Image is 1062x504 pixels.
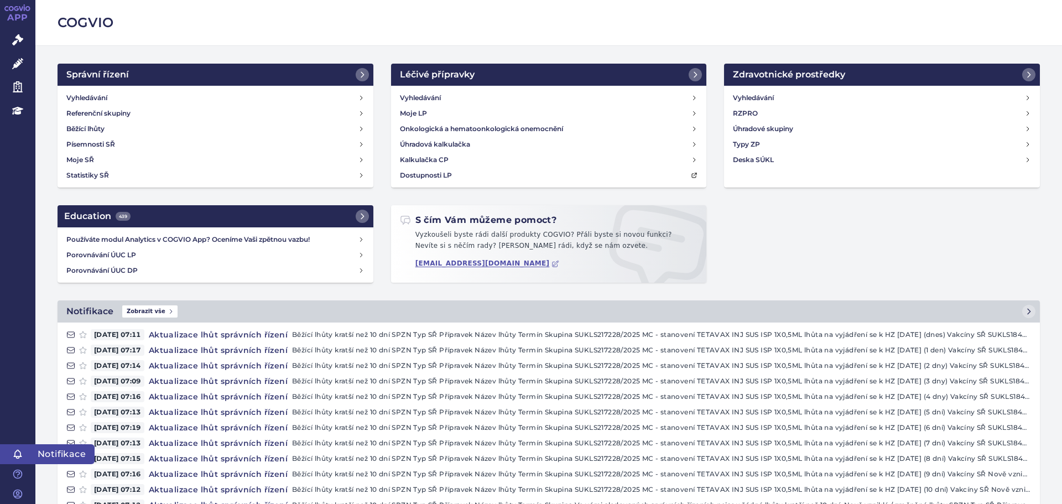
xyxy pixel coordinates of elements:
[144,453,292,464] h4: Aktualizace lhůt správních řízení
[91,345,144,356] span: [DATE] 07:17
[728,106,1035,121] a: RZPRO
[292,376,1031,387] p: Běžící lhůty kratší než 10 dní SPZN Typ SŘ Přípravek Název lhůty Termín Skupina SUKLS217228/2025 ...
[733,68,845,81] h2: Zdravotnické prostředky
[66,234,358,245] h4: Používáte modul Analytics v COGVIO App? Oceníme Vaši zpětnou vazbu!
[58,300,1040,323] a: NotifikaceZobrazit vše
[62,152,369,168] a: Moje SŘ
[62,137,369,152] a: Písemnosti SŘ
[66,250,358,261] h4: Porovnávání ÚUC LP
[391,64,707,86] a: Léčivé přípravky
[400,230,698,256] p: Vyzkoušeli byste rádi další produkty COGVIO? Přáli byste si novou funkci? Nevíte si s něčím rady?...
[62,90,369,106] a: Vyhledávání
[91,422,144,433] span: [DATE] 07:19
[728,121,1035,137] a: Úhradové skupiny
[91,376,144,387] span: [DATE] 07:09
[292,484,1031,495] p: Běžící lhůty kratší než 10 dní SPZN Typ SŘ Přípravek Název lhůty Termín Skupina SUKLS217228/2025 ...
[122,305,178,318] span: Zobrazit vše
[395,90,702,106] a: Vyhledávání
[144,469,292,480] h4: Aktualizace lhůt správních řízení
[66,139,115,150] h4: Písemnosti SŘ
[66,154,94,165] h4: Moje SŘ
[66,123,105,134] h4: Běžící lhůty
[91,391,144,402] span: [DATE] 07:16
[292,438,1031,449] p: Běžící lhůty kratší než 10 dní SPZN Typ SŘ Přípravek Název lhůty Termín Skupina SUKLS217228/2025 ...
[144,407,292,418] h4: Aktualizace lhůt správních řízení
[395,106,702,121] a: Moje LP
[733,108,758,119] h4: RZPRO
[62,106,369,121] a: Referenční skupiny
[144,484,292,495] h4: Aktualizace lhůt správních řízení
[395,168,702,183] a: Dostupnosti LP
[292,453,1031,464] p: Běžící lhůty kratší než 10 dní SPZN Typ SŘ Přípravek Název lhůty Termín Skupina SUKLS217228/2025 ...
[35,444,95,464] span: Notifikace
[395,152,702,168] a: Kalkulačka CP
[733,154,774,165] h4: Deska SÚKL
[66,92,107,103] h4: Vyhledávání
[144,376,292,387] h4: Aktualizace lhůt správních řízení
[292,329,1031,340] p: Běžící lhůty kratší než 10 dní SPZN Typ SŘ Přípravek Název lhůty Termín Skupina SUKLS217228/2025 ...
[64,210,131,223] h2: Education
[116,212,131,221] span: 439
[292,469,1031,480] p: Běžící lhůty kratší než 10 dní SPZN Typ SŘ Přípravek Název lhůty Termín Skupina SUKLS217228/2025 ...
[395,121,702,137] a: Onkologická a hematoonkologická onemocnění
[66,108,131,119] h4: Referenční skupiny
[91,329,144,340] span: [DATE] 07:11
[728,90,1035,106] a: Vyhledávání
[733,123,793,134] h4: Úhradové skupiny
[144,329,292,340] h4: Aktualizace lhůt správních řízení
[144,345,292,356] h4: Aktualizace lhůt správních řízení
[62,121,369,137] a: Běžící lhůty
[144,438,292,449] h4: Aktualizace lhůt správních řízení
[292,345,1031,356] p: Běžící lhůty kratší než 10 dní SPZN Typ SŘ Přípravek Název lhůty Termín Skupina SUKLS217228/2025 ...
[62,168,369,183] a: Statistiky SŘ
[58,205,373,227] a: Education439
[66,68,129,81] h2: Správní řízení
[400,154,449,165] h4: Kalkulačka CP
[91,407,144,418] span: [DATE] 07:13
[400,108,427,119] h4: Moje LP
[91,360,144,371] span: [DATE] 07:14
[400,139,470,150] h4: Úhradová kalkulačka
[400,123,563,134] h4: Onkologická a hematoonkologická onemocnění
[415,259,560,268] a: [EMAIL_ADDRESS][DOMAIN_NAME]
[91,484,144,495] span: [DATE] 07:12
[728,152,1035,168] a: Deska SÚKL
[62,232,369,247] a: Používáte modul Analytics v COGVIO App? Oceníme Vaši zpětnou vazbu!
[58,13,1040,32] h2: COGVIO
[66,265,358,276] h4: Porovnávání ÚUC DP
[733,139,760,150] h4: Typy ZP
[91,469,144,480] span: [DATE] 07:16
[58,64,373,86] a: Správní řízení
[62,247,369,263] a: Porovnávání ÚUC LP
[62,263,369,278] a: Porovnávání ÚUC DP
[400,170,452,181] h4: Dostupnosti LP
[292,422,1031,433] p: Běžící lhůty kratší než 10 dní SPZN Typ SŘ Přípravek Název lhůty Termín Skupina SUKLS217228/2025 ...
[400,68,475,81] h2: Léčivé přípravky
[292,391,1031,402] p: Běžící lhůty kratší než 10 dní SPZN Typ SŘ Přípravek Název lhůty Termín Skupina SUKLS217228/2025 ...
[66,170,109,181] h4: Statistiky SŘ
[400,92,441,103] h4: Vyhledávání
[91,438,144,449] span: [DATE] 07:13
[144,391,292,402] h4: Aktualizace lhůt správních řízení
[292,407,1031,418] p: Běžící lhůty kratší než 10 dní SPZN Typ SŘ Přípravek Název lhůty Termín Skupina SUKLS217228/2025 ...
[395,137,702,152] a: Úhradová kalkulačka
[724,64,1040,86] a: Zdravotnické prostředky
[728,137,1035,152] a: Typy ZP
[66,305,113,318] h2: Notifikace
[400,214,557,226] h2: S čím Vám můžeme pomoct?
[144,422,292,433] h4: Aktualizace lhůt správních řízení
[91,453,144,464] span: [DATE] 07:15
[144,360,292,371] h4: Aktualizace lhůt správních řízení
[733,92,774,103] h4: Vyhledávání
[292,360,1031,371] p: Běžící lhůty kratší než 10 dní SPZN Typ SŘ Přípravek Název lhůty Termín Skupina SUKLS217228/2025 ...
